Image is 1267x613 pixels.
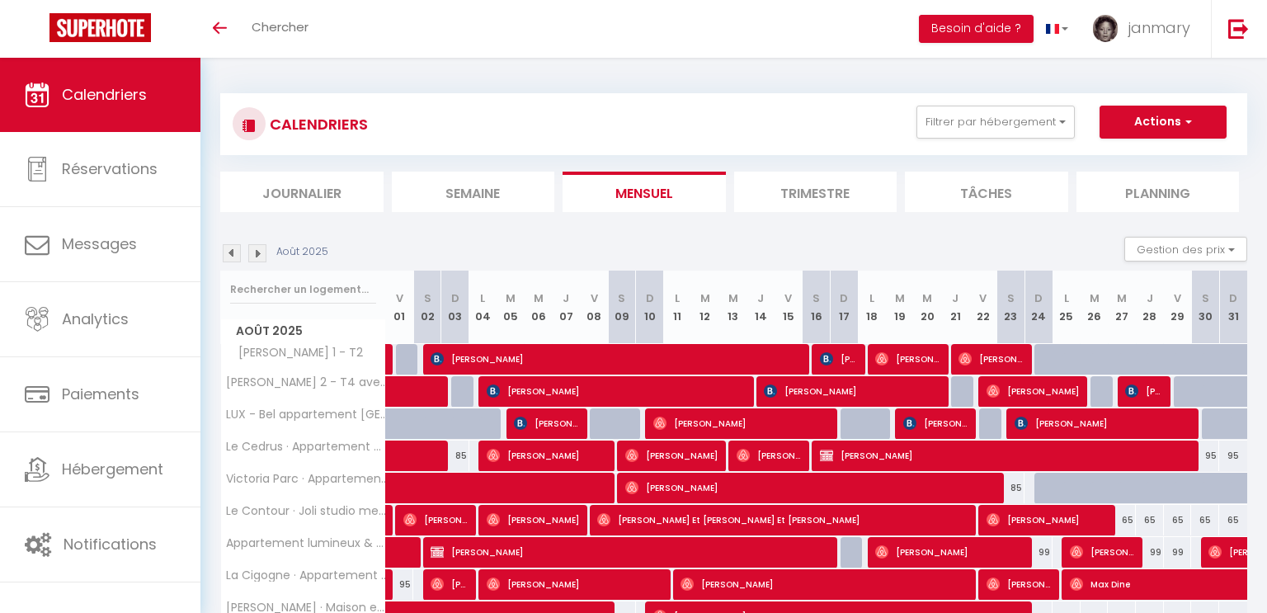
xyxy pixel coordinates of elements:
[591,290,598,306] abbr: V
[1191,505,1219,535] div: 65
[49,13,151,42] img: Super Booking
[597,504,971,535] span: [PERSON_NAME] Et [PERSON_NAME] Et [PERSON_NAME]
[487,375,748,407] span: [PERSON_NAME]
[1015,408,1192,439] span: [PERSON_NAME]
[62,84,147,105] span: Calendriers
[625,472,999,503] span: [PERSON_NAME]
[1093,15,1118,42] img: ...
[403,504,469,535] span: [PERSON_NAME]
[487,504,580,535] span: [PERSON_NAME]
[1090,290,1100,306] abbr: M
[905,172,1068,212] li: Tâches
[979,290,987,306] abbr: V
[276,244,328,260] p: Août 2025
[1007,290,1015,306] abbr: S
[875,536,1024,568] span: [PERSON_NAME]
[469,271,497,344] th: 04
[1125,375,1162,407] span: [PERSON_NAME]
[64,534,157,554] span: Notifications
[534,290,544,306] abbr: M
[886,271,914,344] th: 19
[719,271,747,344] th: 13
[1219,271,1247,344] th: 31
[1191,271,1219,344] th: 30
[224,344,367,362] span: [PERSON_NAME] 1 - T2
[675,290,680,306] abbr: L
[858,271,886,344] th: 18
[681,568,970,600] span: [PERSON_NAME]
[840,290,848,306] abbr: D
[553,271,581,344] th: 07
[987,568,1052,600] span: [PERSON_NAME]
[1117,290,1127,306] abbr: M
[224,441,389,453] span: Le Cedrus · Appartement magnifique avec vue sur [PERSON_NAME] d'Or
[563,290,569,306] abbr: J
[691,271,719,344] th: 12
[1147,290,1153,306] abbr: J
[266,106,368,143] h3: CALENDRIERS
[506,290,516,306] abbr: M
[1197,539,1255,601] iframe: Chat
[608,271,636,344] th: 09
[952,290,958,306] abbr: J
[525,271,553,344] th: 06
[831,271,859,344] th: 17
[62,459,163,479] span: Hébergement
[224,505,389,517] span: Le Contour · Joli studio meublé et climatisé à [GEOGRAPHIC_DATA]
[1076,172,1240,212] li: Planning
[224,376,389,389] span: [PERSON_NAME] 2 - T4 avec piscine
[441,271,469,344] th: 03
[563,172,726,212] li: Mensuel
[1228,18,1249,39] img: logout
[1164,537,1192,568] div: 99
[764,375,941,407] span: [PERSON_NAME]
[497,271,525,344] th: 05
[757,290,764,306] abbr: J
[820,440,1194,471] span: [PERSON_NAME]
[997,473,1025,503] div: 85
[1024,271,1053,344] th: 24
[396,290,403,306] abbr: V
[431,536,832,568] span: [PERSON_NAME]
[1229,290,1237,306] abbr: D
[653,408,831,439] span: [PERSON_NAME]
[1164,271,1192,344] th: 29
[224,473,389,485] span: Victoria Parc · Appartement [MEDICAL_DATA] piscine & parking
[224,408,389,421] span: LUX - Bel appartement [GEOGRAPHIC_DATA]
[922,290,932,306] abbr: M
[941,271,969,344] th: 21
[618,290,625,306] abbr: S
[775,271,803,344] th: 15
[969,271,997,344] th: 22
[1174,290,1181,306] abbr: V
[1136,505,1164,535] div: 65
[431,343,804,375] span: [PERSON_NAME]
[220,172,384,212] li: Journalier
[1219,441,1247,471] div: 95
[424,290,431,306] abbr: S
[1053,271,1081,344] th: 25
[728,290,738,306] abbr: M
[431,568,468,600] span: [PERSON_NAME]
[784,290,792,306] abbr: V
[386,569,414,600] div: 95
[386,271,414,344] th: 01
[221,319,385,343] span: Août 2025
[916,106,1075,139] button: Filtrer par hébergement
[903,408,968,439] span: [PERSON_NAME]
[62,158,158,179] span: Réservations
[914,271,942,344] th: 20
[646,290,654,306] abbr: D
[700,290,710,306] abbr: M
[480,290,485,306] abbr: L
[636,271,664,344] th: 10
[252,18,309,35] span: Chercher
[62,233,137,254] span: Messages
[487,440,608,471] span: [PERSON_NAME]
[1202,290,1209,306] abbr: S
[413,271,441,344] th: 02
[747,271,775,344] th: 14
[625,440,718,471] span: [PERSON_NAME]
[1164,505,1192,535] div: 65
[734,172,897,212] li: Trimestre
